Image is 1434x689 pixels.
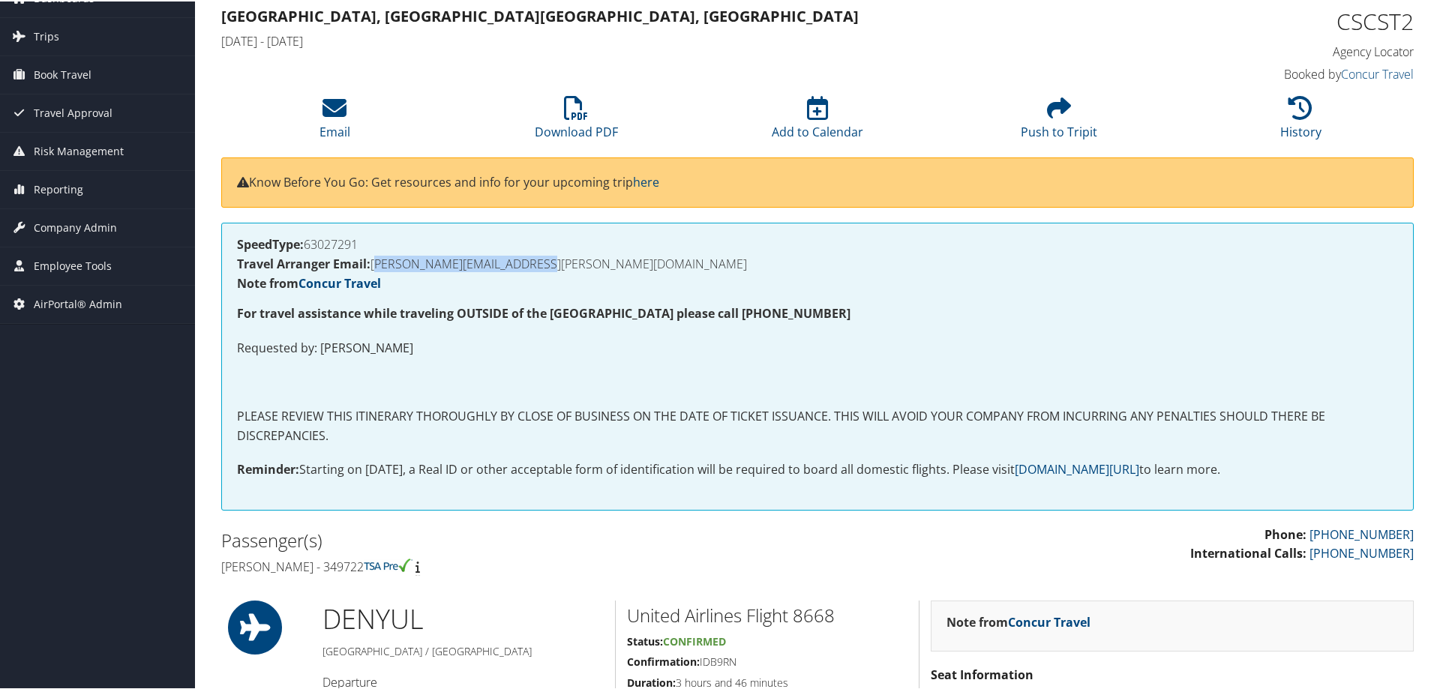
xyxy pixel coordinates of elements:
[1309,544,1414,560] a: [PHONE_NUMBER]
[322,673,604,689] h4: Departure
[1264,525,1306,541] strong: Phone:
[627,653,907,668] h5: IDB9RN
[237,274,381,290] strong: Note from
[221,557,806,574] h4: [PERSON_NAME] - 349722
[1341,64,1414,81] a: Concur Travel
[237,459,1398,478] p: Starting on [DATE], a Real ID or other acceptable form of identification will be required to boar...
[237,337,1398,357] p: Requested by: [PERSON_NAME]
[319,103,350,139] a: Email
[237,254,370,271] strong: Travel Arranger Email:
[237,172,1398,191] p: Know Before You Go: Get resources and info for your upcoming trip
[1015,460,1139,476] a: [DOMAIN_NAME][URL]
[237,304,850,320] strong: For travel assistance while traveling OUTSIDE of the [GEOGRAPHIC_DATA] please call [PHONE_NUMBER]
[663,633,726,647] span: Confirmed
[931,665,1033,682] strong: Seat Information
[364,557,412,571] img: tsa-precheck.png
[1008,613,1090,629] a: Concur Travel
[34,284,122,322] span: AirPortal® Admin
[535,103,618,139] a: Download PDF
[221,4,859,25] strong: [GEOGRAPHIC_DATA], [GEOGRAPHIC_DATA] [GEOGRAPHIC_DATA], [GEOGRAPHIC_DATA]
[34,93,112,130] span: Travel Approval
[221,31,1110,48] h4: [DATE] - [DATE]
[1132,64,1414,81] h4: Booked by
[34,55,91,92] span: Book Travel
[1190,544,1306,560] strong: International Calls:
[1132,42,1414,58] h4: Agency Locator
[627,633,663,647] strong: Status:
[34,16,59,54] span: Trips
[237,406,1398,444] p: PLEASE REVIEW THIS ITINERARY THOROUGHLY BY CLOSE OF BUSINESS ON THE DATE OF TICKET ISSUANCE. THIS...
[34,246,112,283] span: Employee Tools
[1021,103,1097,139] a: Push to Tripit
[237,237,1398,249] h4: 63027291
[946,613,1090,629] strong: Note from
[1132,4,1414,36] h1: CSCST2
[221,526,806,552] h2: Passenger(s)
[627,601,907,627] h2: United Airlines Flight 8668
[322,599,604,637] h1: DEN YUL
[298,274,381,290] a: Concur Travel
[237,235,304,251] strong: SpeedType:
[34,169,83,207] span: Reporting
[34,208,117,245] span: Company Admin
[627,674,907,689] h5: 3 hours and 46 minutes
[627,674,676,688] strong: Duration:
[322,643,604,658] h5: [GEOGRAPHIC_DATA] / [GEOGRAPHIC_DATA]
[1280,103,1321,139] a: History
[237,256,1398,268] h4: [PERSON_NAME][EMAIL_ADDRESS][PERSON_NAME][DOMAIN_NAME]
[1309,525,1414,541] a: [PHONE_NUMBER]
[34,131,124,169] span: Risk Management
[772,103,863,139] a: Add to Calendar
[627,653,700,667] strong: Confirmation:
[237,460,299,476] strong: Reminder:
[633,172,659,189] a: here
